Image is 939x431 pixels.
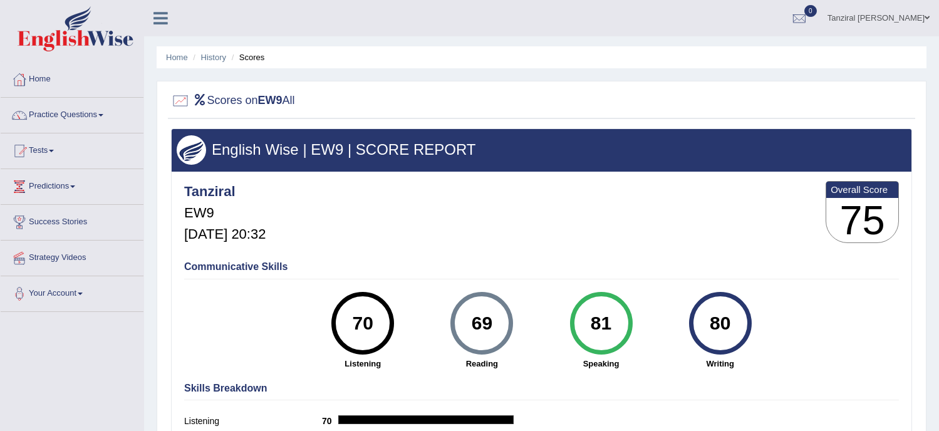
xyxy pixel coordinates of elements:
[697,297,743,350] div: 80
[547,358,654,370] strong: Speaking
[177,142,906,158] h3: English Wise | EW9 | SCORE REPORT
[322,416,338,426] b: 70
[229,51,265,63] li: Scores
[1,241,143,272] a: Strategy Videos
[184,383,899,394] h4: Skills Breakdown
[340,297,386,350] div: 70
[184,227,266,242] h5: [DATE] 20:32
[578,297,624,350] div: 81
[177,135,206,165] img: wings.png
[309,358,416,370] strong: Listening
[258,94,283,106] b: EW9
[171,91,295,110] h2: Scores on All
[428,358,535,370] strong: Reading
[201,53,226,62] a: History
[667,358,774,370] strong: Writing
[1,98,143,129] a: Practice Questions
[184,415,322,428] label: Listening
[1,276,143,308] a: Your Account
[1,205,143,236] a: Success Stories
[826,198,898,243] h3: 75
[166,53,188,62] a: Home
[1,169,143,200] a: Predictions
[831,184,894,195] b: Overall Score
[1,62,143,93] a: Home
[184,205,266,221] h5: EW9
[1,133,143,165] a: Tests
[459,297,505,350] div: 69
[184,261,899,273] h4: Communicative Skills
[804,5,817,17] span: 0
[184,184,266,199] h4: Tanziral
